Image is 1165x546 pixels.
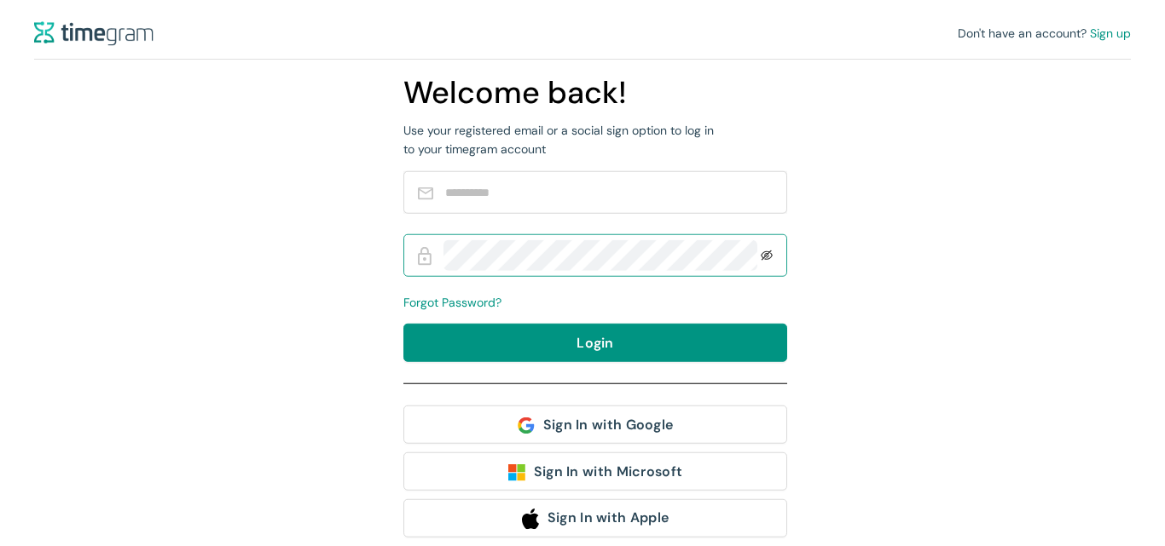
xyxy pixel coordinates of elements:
img: microsoft_symbol.svg.7adfcf4148f1340ac07bbd622f15fa9b.svg [508,464,525,481]
span: Forgot Password? [403,295,501,310]
div: Don't have an account? [958,24,1131,43]
button: Sign In with Apple [403,499,787,537]
span: Sign up [1090,26,1131,41]
button: Login [403,324,787,362]
button: Sign In with Microsoft [403,452,787,491]
span: Sign In with Microsoft [534,461,683,482]
img: apple_logo.svg.d3405fc89ec32574d3f8fcfecea41810.svg [522,508,539,529]
img: logo [34,21,154,46]
span: Sign In with Apple [548,507,669,528]
span: Login [577,332,614,353]
span: Sign In with Google [543,414,674,435]
img: Google%20icon.929585cbd2113aa567ae39ecc8c7a1ec.svg [518,417,535,434]
img: Password%20icon.e6694d69a3b8da29ba6a8b8d8359ce16.svg [418,247,432,265]
div: Use your registered email or a social sign option to log in to your timegram account [403,121,723,158]
button: Sign In with Google [403,405,787,444]
h1: Welcome back! [403,68,860,117]
img: workEmail.b6d5193ac24512bb5ed340f0fc694c1d.svg [418,187,433,200]
span: eye-invisible [761,250,773,262]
